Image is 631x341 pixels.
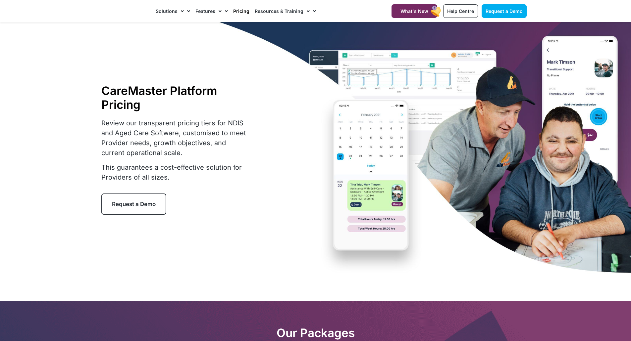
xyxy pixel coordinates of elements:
h1: CareMaster Platform Pricing [101,84,250,111]
p: This guarantees a cost-effective solution for Providers of all sizes. [101,162,250,182]
p: Review our transparent pricing tiers for NDIS and Aged Care Software, customised to meet Provider... [101,118,250,158]
h2: Our Packages [101,326,530,340]
span: What's New [400,8,428,14]
a: Request a Demo [101,193,166,215]
a: Help Centre [443,4,478,18]
a: What's New [392,4,437,18]
span: Help Centre [447,8,474,14]
img: CareMaster Logo [105,6,149,16]
a: Request a Demo [482,4,527,18]
span: Request a Demo [486,8,523,14]
span: Request a Demo [112,201,156,207]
